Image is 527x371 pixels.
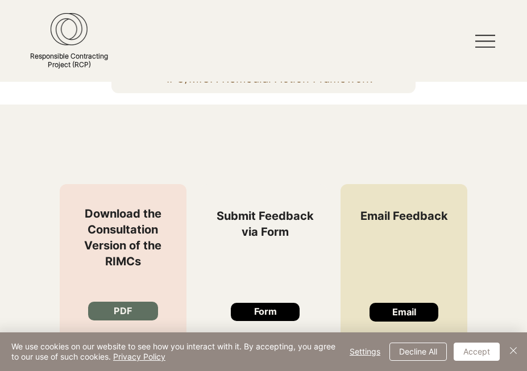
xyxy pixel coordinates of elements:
a: Privacy Policy [113,352,165,361]
button: Decline All [389,343,447,361]
span: Download the Consultation Version of the RIMCs [84,207,161,268]
p: Submit Feedback via Form [209,208,322,240]
a: Form [231,303,300,321]
span: Settings [350,343,380,360]
span: We use cookies on our website to see how you interact with it. By accepting, you agree to our use... [11,341,336,362]
a: Email [370,303,439,321]
a: Responsible ContractingProject (RCP) [30,52,108,69]
p: Email Feedback [347,208,460,224]
button: Close [507,341,520,362]
a: IFC/MIGA Remedial Action Framework [167,72,372,85]
span: Form [254,305,277,318]
img: Close [507,344,520,357]
span: PDF [114,305,132,318]
button: Accept [454,343,500,361]
span: Email [392,306,416,319]
a: PDF [88,302,158,320]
